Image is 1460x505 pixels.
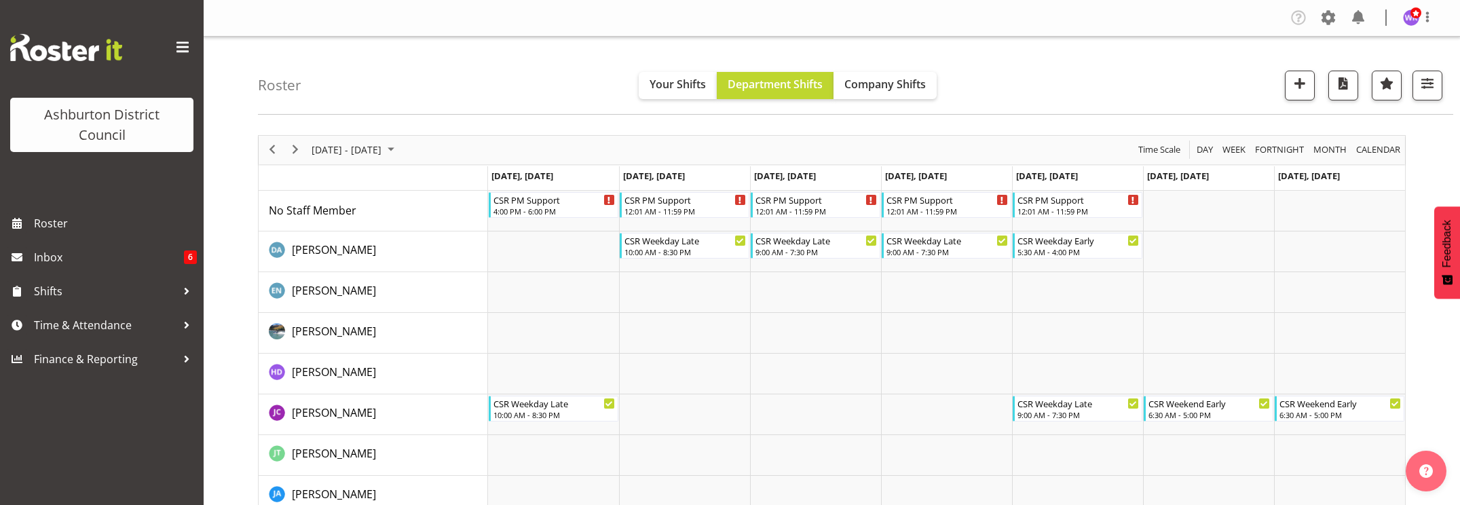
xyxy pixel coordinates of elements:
div: next period [284,136,307,164]
button: Your Shifts [639,72,717,99]
div: CSR Weekend Early [1148,396,1270,410]
span: [DATE], [DATE] [885,170,947,182]
span: calendar [1355,141,1402,158]
div: Jill Cullimore"s event - CSR Weekend Early Begin From Sunday, October 12, 2025 at 6:30:00 AM GMT+... [1275,396,1404,422]
span: [DATE], [DATE] [1016,170,1078,182]
button: Fortnight [1253,141,1307,158]
div: October 06 - 12, 2025 [307,136,403,164]
div: No Staff Member"s event - CSR PM Support Begin From Monday, October 6, 2025 at 4:00:00 PM GMT+13:... [489,192,618,218]
td: John Tarry resource [259,435,488,476]
span: 6 [184,250,197,264]
div: No Staff Member"s event - CSR PM Support Begin From Friday, October 10, 2025 at 12:01:00 AM GMT+1... [1013,192,1142,218]
td: Harrison Doak resource [259,313,488,354]
button: Next [286,141,305,158]
button: Department Shifts [717,72,834,99]
span: [DATE], [DATE] [491,170,553,182]
td: Deborah Anderson resource [259,231,488,272]
div: 9:00 AM - 7:30 PM [1017,409,1139,420]
td: Ellen McManus resource [259,272,488,313]
div: 12:01 AM - 11:59 PM [886,206,1008,217]
button: Filter Shifts [1412,71,1442,100]
div: CSR PM Support [624,193,746,206]
a: [PERSON_NAME] [292,282,376,299]
div: No Staff Member"s event - CSR PM Support Begin From Tuesday, October 7, 2025 at 12:01:00 AM GMT+1... [620,192,749,218]
button: Previous [263,141,282,158]
div: 9:00 AM - 7:30 PM [886,246,1008,257]
div: No Staff Member"s event - CSR PM Support Begin From Wednesday, October 8, 2025 at 12:01:00 AM GMT... [751,192,880,218]
div: CSR PM Support [493,193,615,206]
div: 10:00 AM - 8:30 PM [493,409,615,420]
div: 12:01 AM - 11:59 PM [755,206,877,217]
img: wendy-keepa436.jpg [1403,10,1419,26]
span: Day [1195,141,1214,158]
div: CSR Weekend Early [1279,396,1401,410]
span: Your Shifts [650,77,706,92]
div: CSR PM Support [755,193,877,206]
div: 5:30 AM - 4:00 PM [1017,246,1139,257]
div: Deborah Anderson"s event - CSR Weekday Late Begin From Tuesday, October 7, 2025 at 10:00:00 AM GM... [620,233,749,259]
div: CSR PM Support [1017,193,1139,206]
div: CSR Weekday Late [1017,396,1139,410]
div: 4:00 PM - 6:00 PM [493,206,615,217]
span: [DATE], [DATE] [1147,170,1209,182]
h4: Roster [258,77,301,93]
span: Time Scale [1137,141,1182,158]
span: [DATE], [DATE] [623,170,685,182]
div: Deborah Anderson"s event - CSR Weekday Late Begin From Thursday, October 9, 2025 at 9:00:00 AM GM... [882,233,1011,259]
button: Timeline Day [1195,141,1216,158]
a: [PERSON_NAME] [292,364,376,380]
button: Timeline Week [1220,141,1248,158]
span: [DATE], [DATE] [1278,170,1340,182]
div: 12:01 AM - 11:59 PM [1017,206,1139,217]
a: [PERSON_NAME] [292,445,376,462]
td: No Staff Member resource [259,191,488,231]
span: Roster [34,213,197,233]
span: Finance & Reporting [34,349,176,369]
span: Company Shifts [844,77,926,92]
div: CSR PM Support [886,193,1008,206]
span: [PERSON_NAME] [292,242,376,257]
button: Highlight an important date within the roster. [1372,71,1402,100]
a: [PERSON_NAME] [292,486,376,502]
span: Week [1221,141,1247,158]
span: [PERSON_NAME] [292,446,376,461]
div: Deborah Anderson"s event - CSR Weekday Early Begin From Friday, October 10, 2025 at 5:30:00 AM GM... [1013,233,1142,259]
div: Deborah Anderson"s event - CSR Weekday Late Begin From Wednesday, October 8, 2025 at 9:00:00 AM G... [751,233,880,259]
span: Shifts [34,281,176,301]
button: Timeline Month [1311,141,1349,158]
a: [PERSON_NAME] [292,405,376,421]
div: 6:30 AM - 5:00 PM [1148,409,1270,420]
div: Jill Cullimore"s event - CSR Weekday Late Begin From Monday, October 6, 2025 at 10:00:00 AM GMT+1... [489,396,618,422]
span: [DATE] - [DATE] [310,141,383,158]
div: Ashburton District Council [24,105,180,145]
div: CSR Weekday Late [493,396,615,410]
span: Feedback [1441,220,1453,267]
button: Add a new shift [1285,71,1315,100]
div: Jill Cullimore"s event - CSR Weekday Late Begin From Friday, October 10, 2025 at 9:00:00 AM GMT+1... [1013,396,1142,422]
div: CSR Weekday Late [624,233,746,247]
span: [DATE], [DATE] [754,170,816,182]
span: Time & Attendance [34,315,176,335]
img: Rosterit website logo [10,34,122,61]
span: [PERSON_NAME] [292,405,376,420]
span: [PERSON_NAME] [292,487,376,502]
span: [PERSON_NAME] [292,283,376,298]
span: [PERSON_NAME] [292,364,376,379]
div: Jill Cullimore"s event - CSR Weekend Early Begin From Saturday, October 11, 2025 at 6:30:00 AM GM... [1144,396,1273,422]
span: Fortnight [1254,141,1305,158]
span: No Staff Member [269,203,356,218]
div: CSR Weekday Late [755,233,877,247]
span: Inbox [34,247,184,267]
button: Time Scale [1136,141,1183,158]
div: 6:30 AM - 5:00 PM [1279,409,1401,420]
div: previous period [261,136,284,164]
div: CSR Weekday Early [1017,233,1139,247]
button: Feedback - Show survey [1434,206,1460,299]
img: help-xxl-2.png [1419,464,1433,478]
div: 12:01 AM - 11:59 PM [624,206,746,217]
td: Hayley Dickson resource [259,354,488,394]
span: [PERSON_NAME] [292,324,376,339]
span: Department Shifts [728,77,823,92]
div: CSR Weekday Late [886,233,1008,247]
a: [PERSON_NAME] [292,242,376,258]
